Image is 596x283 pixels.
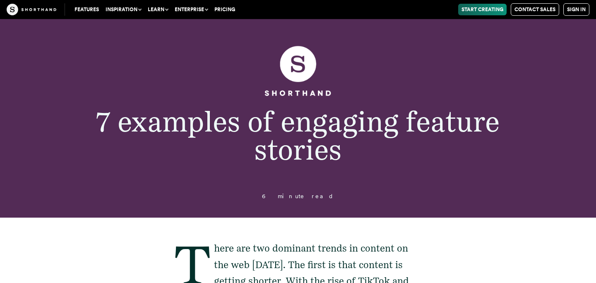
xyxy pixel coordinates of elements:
[71,4,102,15] a: Features
[171,4,211,15] button: Enterprise
[262,193,334,199] span: 6 minute read
[96,105,500,166] span: 7 examples of engaging feature stories
[7,4,56,15] img: The Craft
[511,3,559,16] a: Contact Sales
[144,4,171,15] button: Learn
[211,4,238,15] a: Pricing
[102,4,144,15] button: Inspiration
[458,4,507,15] a: Start Creating
[563,3,589,16] a: Sign in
